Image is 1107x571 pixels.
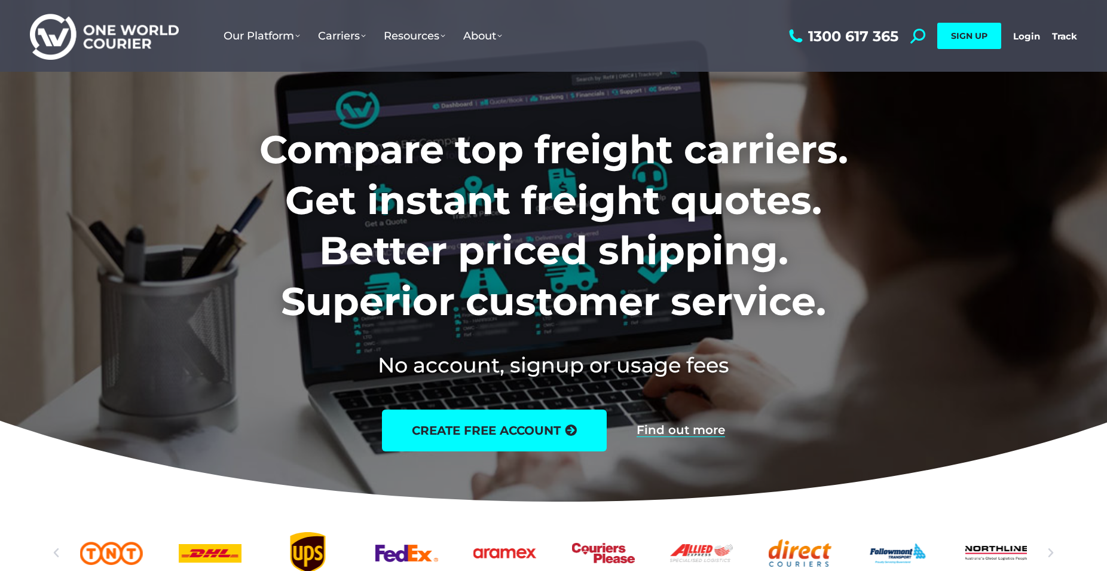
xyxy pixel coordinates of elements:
a: Our Platform [215,17,309,54]
a: Login [1013,30,1040,42]
a: About [454,17,511,54]
a: create free account [382,410,607,451]
span: About [463,29,502,42]
span: SIGN UP [951,30,987,41]
a: Carriers [309,17,375,54]
h1: Compare top freight carriers. Get instant freight quotes. Better priced shipping. Superior custom... [181,124,927,326]
h2: No account, signup or usage fees [181,350,927,380]
span: Our Platform [224,29,300,42]
a: Find out more [637,424,725,437]
a: Track [1052,30,1077,42]
img: One World Courier [30,12,179,60]
span: Carriers [318,29,366,42]
a: 1300 617 365 [786,29,898,44]
a: SIGN UP [937,23,1001,49]
a: Resources [375,17,454,54]
span: Resources [384,29,445,42]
